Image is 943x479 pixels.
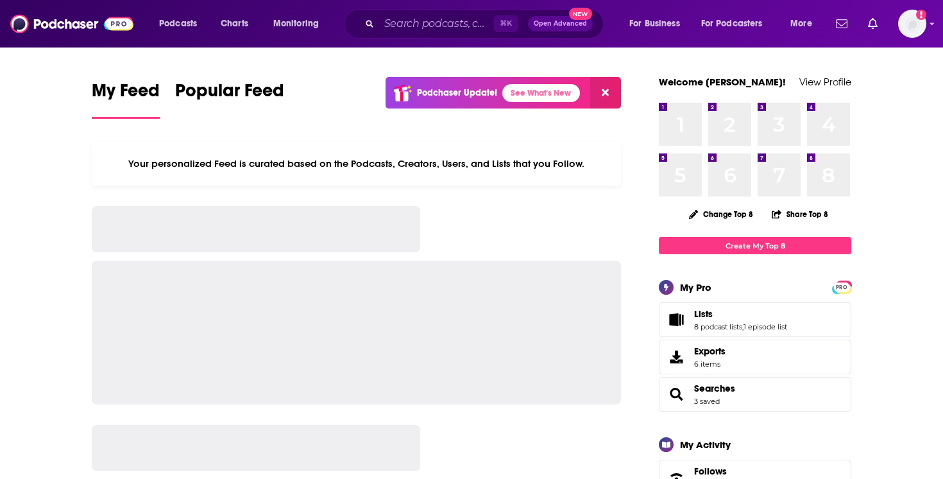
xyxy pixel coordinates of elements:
[694,360,726,369] span: 6 items
[494,15,518,32] span: ⌘ K
[10,12,133,36] img: Podchaser - Follow, Share and Rate Podcasts
[273,15,319,33] span: Monitoring
[150,13,214,34] button: open menu
[659,237,851,254] a: Create My Top 8
[743,322,787,331] a: 1 episode list
[680,439,731,451] div: My Activity
[701,15,763,33] span: For Podcasters
[528,16,593,31] button: Open AdvancedNew
[916,10,926,20] svg: Add a profile image
[663,348,689,366] span: Exports
[629,15,680,33] span: For Business
[771,202,829,227] button: Share Top 8
[92,80,160,109] span: My Feed
[799,76,851,88] a: View Profile
[212,13,256,34] a: Charts
[834,282,849,292] a: PRO
[659,340,851,374] a: Exports
[831,13,853,35] a: Show notifications dropdown
[694,322,742,331] a: 8 podcast lists
[159,15,197,33] span: Podcasts
[694,308,787,320] a: Lists
[417,87,497,98] p: Podchaser Update!
[694,345,726,357] span: Exports
[569,8,592,20] span: New
[680,281,711,293] div: My Pro
[659,76,786,88] a: Welcome [PERSON_NAME]!
[659,377,851,412] span: Searches
[175,80,284,119] a: Popular Feed
[534,21,587,27] span: Open Advanced
[694,383,735,394] a: Searches
[694,466,727,477] span: Follows
[221,15,248,33] span: Charts
[379,13,494,34] input: Search podcasts, credits, & more...
[898,10,926,38] img: User Profile
[898,10,926,38] button: Show profile menu
[663,311,689,329] a: Lists
[620,13,696,34] button: open menu
[781,13,828,34] button: open menu
[694,397,720,406] a: 3 saved
[502,84,580,102] a: See What's New
[264,13,336,34] button: open menu
[356,9,616,39] div: Search podcasts, credits, & more...
[92,142,621,186] div: Your personalized Feed is curated based on the Podcasts, Creators, Users, and Lists that you Follow.
[694,466,807,477] a: Follows
[659,302,851,337] span: Lists
[834,283,849,292] span: PRO
[898,10,926,38] span: Logged in as SolComms
[663,385,689,403] a: Searches
[175,80,284,109] span: Popular Feed
[863,13,883,35] a: Show notifications dropdown
[790,15,812,33] span: More
[693,13,781,34] button: open menu
[742,322,743,331] span: ,
[92,80,160,119] a: My Feed
[681,206,761,222] button: Change Top 8
[694,308,713,320] span: Lists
